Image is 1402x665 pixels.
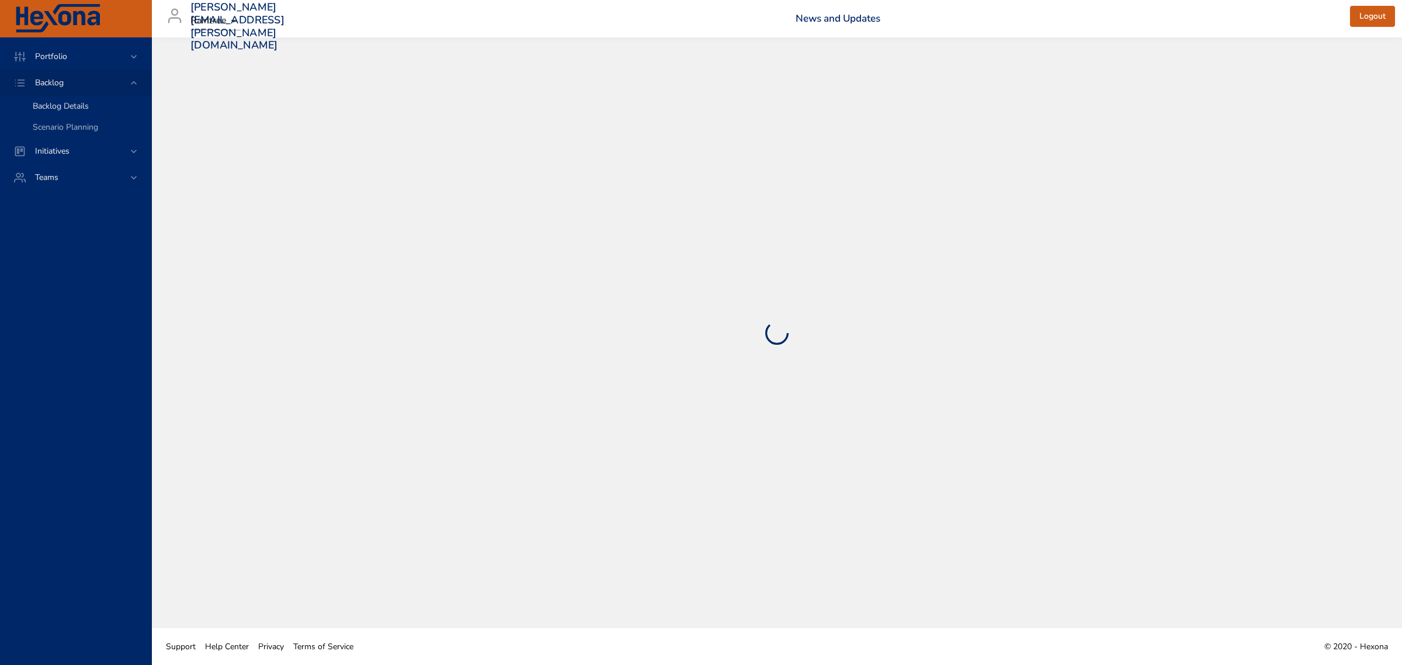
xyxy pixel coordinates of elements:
span: Scenario Planning [33,122,98,133]
span: © 2020 - Hexona [1324,641,1388,652]
a: News and Updates [796,12,880,25]
span: Privacy [258,641,284,652]
button: Logout [1350,6,1395,27]
span: Help Center [205,641,249,652]
span: Portfolio [26,51,77,62]
a: Help Center [200,633,254,660]
a: Privacy [254,633,289,660]
a: Support [161,633,200,660]
span: Backlog Details [33,101,89,112]
span: Terms of Service [293,641,353,652]
img: Hexona [14,4,102,33]
span: Initiatives [26,146,79,157]
span: Support [166,641,196,652]
h3: [PERSON_NAME][EMAIL_ADDRESS][PERSON_NAME][DOMAIN_NAME] [190,1,284,51]
div: Raintree [190,12,241,30]
span: Logout [1359,9,1386,24]
span: Backlog [26,77,73,88]
a: Terms of Service [289,633,358,660]
span: Teams [26,172,68,183]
